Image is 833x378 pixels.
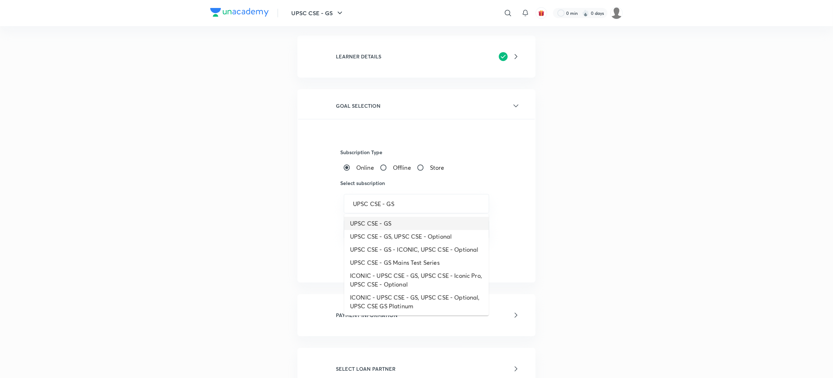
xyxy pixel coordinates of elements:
[356,163,374,172] span: Online
[344,230,489,243] li: UPSC CSE - GS, UPSC CSE - Optional
[430,163,444,172] span: Store
[538,10,545,16] img: avatar
[210,8,269,17] img: Company Logo
[353,200,480,207] input: Goal Name
[340,179,493,187] h6: Select subscription
[210,8,269,19] a: Company Logo
[393,163,411,172] span: Offline
[336,365,395,373] h6: SELECT LOAN PARTNER
[485,203,486,204] button: Close
[336,53,381,60] h6: LEARNER DETAILS
[536,7,547,19] button: avatar
[344,269,489,291] li: ICONIC - UPSC CSE - GS, UPSC CSE - Iconic Pro, UPSC CSE - Optional
[344,291,489,313] li: ICONIC - UPSC CSE - GS, UPSC CSE - Optional, UPSC CSE GS Platinum
[582,9,589,17] img: streak
[344,256,489,269] li: UPSC CSE - GS Mains Test Series
[610,7,623,19] img: Pranesh
[287,6,349,20] button: UPSC CSE - GS
[340,148,493,156] h6: Subscription Type
[336,102,381,110] h6: GOAL SELECTION
[336,311,398,319] h6: PAYMENT INFORMATION
[344,217,489,230] li: UPSC CSE - GS
[344,243,489,256] li: UPSC CSE - GS - ICONIC, UPSC CSE - Optional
